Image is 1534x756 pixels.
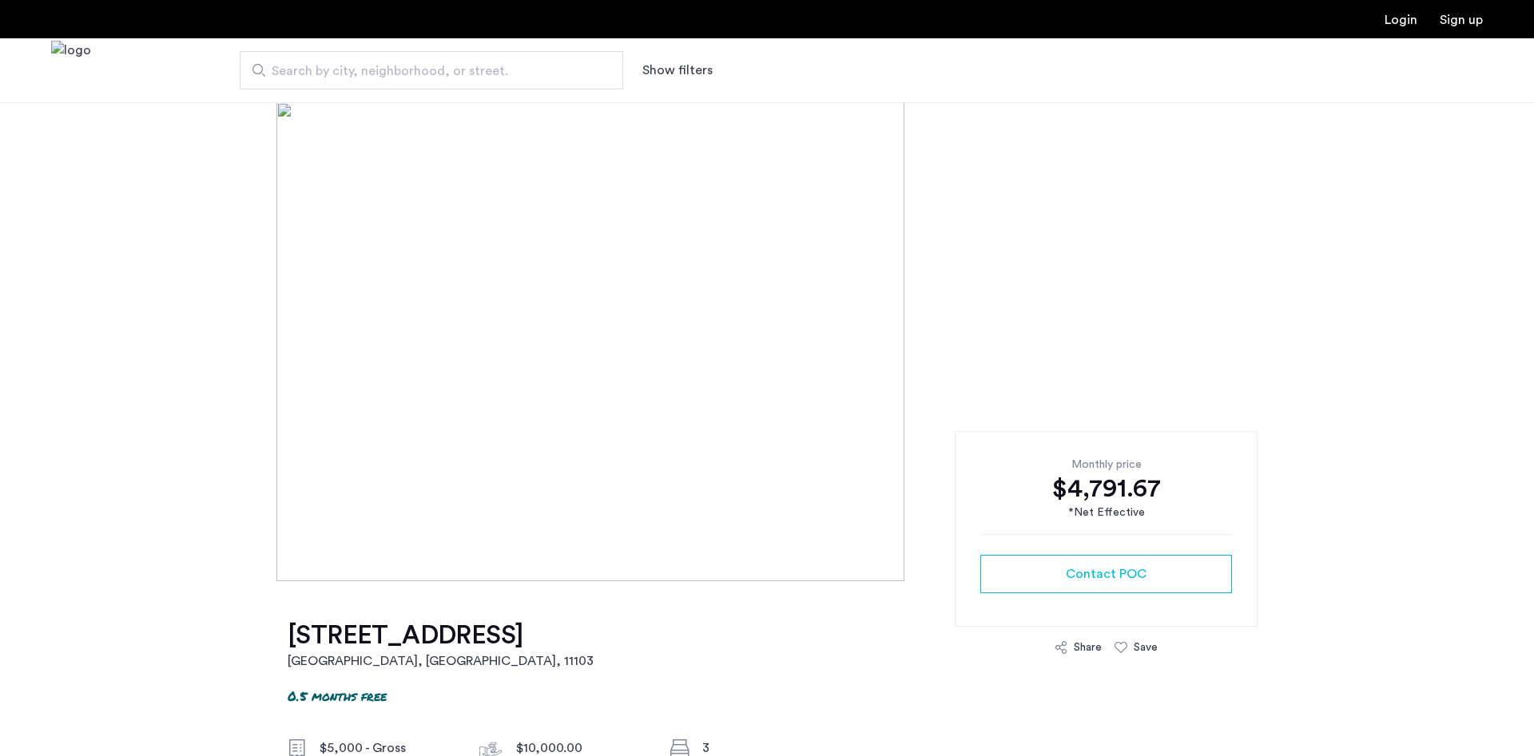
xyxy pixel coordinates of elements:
button: button [980,555,1232,593]
div: *Net Effective [980,505,1232,521]
div: Share [1074,639,1102,655]
button: Show or hide filters [642,61,713,80]
p: 0.5 months free [288,687,387,705]
a: Registration [1440,14,1483,26]
a: Login [1385,14,1417,26]
a: Cazamio Logo [51,41,91,101]
div: Save [1134,639,1158,655]
img: [object%20Object] [276,102,1258,581]
input: Apartment Search [240,51,623,89]
div: $4,791.67 [980,473,1232,505]
h1: [STREET_ADDRESS] [288,619,594,651]
h2: [GEOGRAPHIC_DATA], [GEOGRAPHIC_DATA] , 11103 [288,651,594,671]
a: [STREET_ADDRESS][GEOGRAPHIC_DATA], [GEOGRAPHIC_DATA], 11103 [288,619,594,671]
img: logo [51,41,91,101]
div: Monthly price [980,457,1232,473]
span: Contact POC [1066,564,1147,584]
span: Search by city, neighborhood, or street. [272,61,578,81]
